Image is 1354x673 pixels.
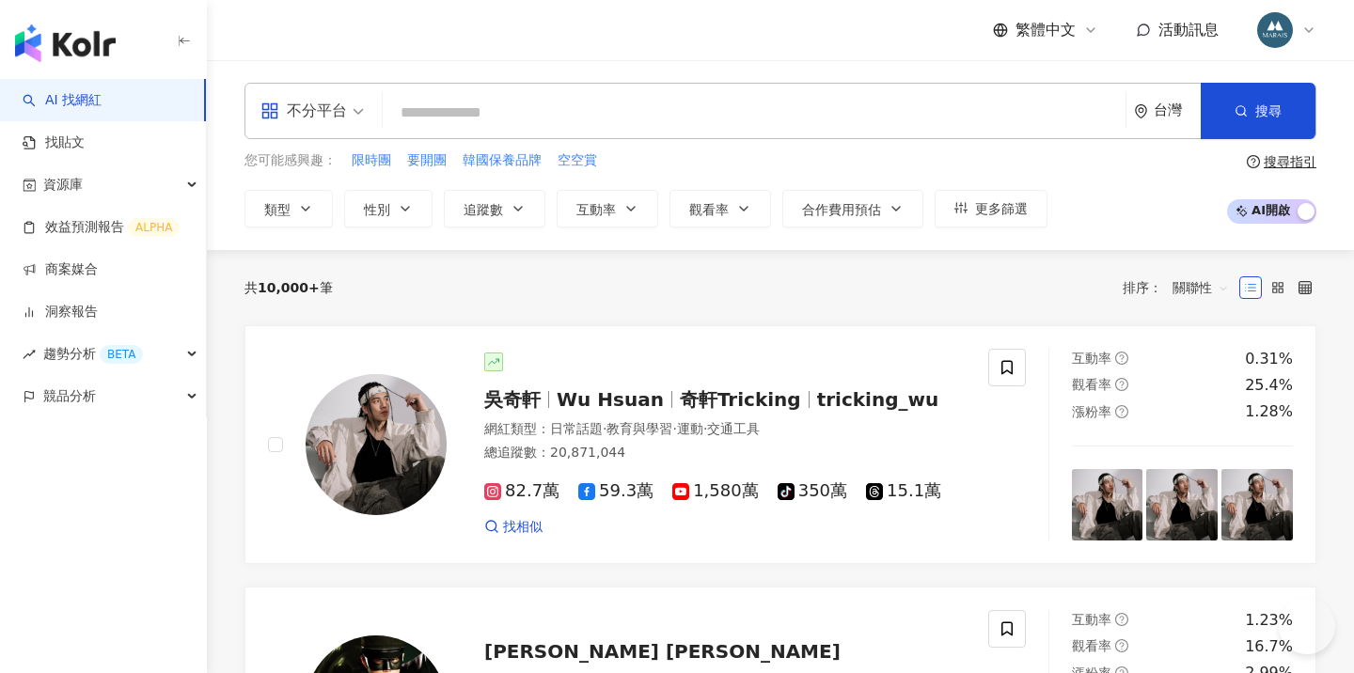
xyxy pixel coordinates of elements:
[244,325,1316,564] a: KOL Avatar吳奇軒Wu Hsuan奇軒Trickingtricking_wu網紅類型：日常話題·教育與學習·運動·交通工具總追蹤數：20,871,04482.7萬59.3萬1,580萬3...
[1072,377,1111,392] span: 觀看率
[557,388,664,411] span: Wu Hsuan
[1072,404,1111,419] span: 漲粉率
[484,640,841,663] span: [PERSON_NAME] [PERSON_NAME]
[23,348,36,361] span: rise
[866,481,941,501] span: 15.1萬
[576,202,616,217] span: 互動率
[1158,21,1219,39] span: 活動訊息
[484,388,541,411] span: 吳奇軒
[351,150,392,171] button: 限時團
[43,164,83,206] span: 資源庫
[1123,273,1239,303] div: 排序：
[935,190,1047,227] button: 更多篩選
[344,190,433,227] button: 性別
[1134,104,1148,118] span: environment
[244,280,333,295] div: 共 筆
[1201,83,1315,139] button: 搜尋
[802,202,881,217] span: 合作費用預估
[1173,273,1229,303] span: 關聯性
[1115,639,1128,652] span: question-circle
[264,202,291,217] span: 類型
[364,202,390,217] span: 性別
[1245,610,1293,631] div: 1.23%
[1255,103,1282,118] span: 搜尋
[484,481,559,501] span: 82.7萬
[1245,636,1293,657] div: 16.7%
[1264,154,1316,169] div: 搜尋指引
[817,388,939,411] span: tricking_wu
[1279,598,1335,654] iframe: Help Scout Beacon - Open
[43,333,143,375] span: 趨勢分析
[1115,405,1128,418] span: question-circle
[244,151,337,170] span: 您可能感興趣：
[463,151,542,170] span: 韓國保養品牌
[557,190,658,227] button: 互動率
[1072,469,1143,540] img: post-image
[1115,378,1128,391] span: question-circle
[578,481,653,501] span: 59.3萬
[603,421,606,436] span: ·
[782,190,923,227] button: 合作費用預估
[23,91,102,110] a: searchAI 找網紅
[778,481,847,501] span: 350萬
[244,190,333,227] button: 類型
[258,280,320,295] span: 10,000+
[558,151,597,170] span: 空空賞
[975,201,1028,216] span: 更多篩選
[23,260,98,279] a: 商案媒合
[260,102,279,120] span: appstore
[484,420,966,439] div: 網紅類型 ：
[23,303,98,321] a: 洞察報告
[689,202,729,217] span: 觀看率
[677,421,703,436] span: 運動
[1247,155,1260,168] span: question-circle
[43,375,96,417] span: 競品分析
[1221,469,1293,540] img: post-image
[1245,375,1293,396] div: 25.4%
[672,481,759,501] span: 1,580萬
[606,421,672,436] span: 教育與學習
[557,150,598,171] button: 空空賞
[464,202,503,217] span: 追蹤數
[462,150,543,171] button: 韓國保養品牌
[352,151,391,170] span: 限時團
[550,421,603,436] span: 日常話題
[15,24,116,62] img: logo
[707,421,760,436] span: 交通工具
[680,388,801,411] span: 奇軒Tricking
[444,190,545,227] button: 追蹤數
[1245,349,1293,369] div: 0.31%
[1146,469,1218,540] img: post-image
[1257,12,1293,48] img: 358735463_652854033541749_1509380869568117342_n.jpg
[484,444,966,462] div: 總追蹤數 ： 20,871,044
[1072,612,1111,627] span: 互動率
[1154,102,1201,118] div: 台灣
[407,151,447,170] span: 要開團
[1015,20,1076,40] span: 繁體中文
[260,96,347,126] div: 不分平台
[1115,352,1128,365] span: question-circle
[100,345,143,364] div: BETA
[672,421,676,436] span: ·
[503,518,543,537] span: 找相似
[306,374,447,515] img: KOL Avatar
[484,518,543,537] a: 找相似
[23,133,85,152] a: 找貼文
[1115,613,1128,626] span: question-circle
[23,218,180,237] a: 效益預測報告ALPHA
[1245,401,1293,422] div: 1.28%
[669,190,771,227] button: 觀看率
[703,421,707,436] span: ·
[1072,351,1111,366] span: 互動率
[406,150,448,171] button: 要開團
[1072,638,1111,653] span: 觀看率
